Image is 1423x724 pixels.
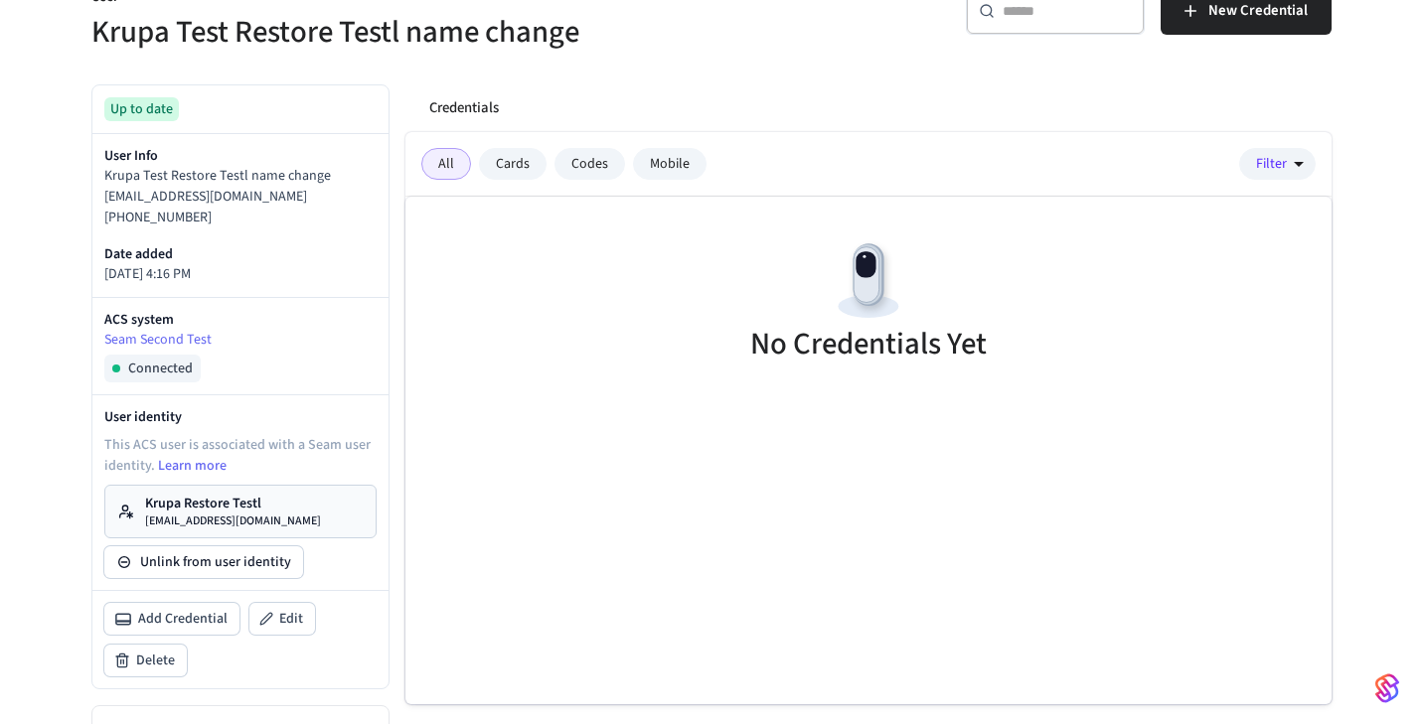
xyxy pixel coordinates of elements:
[1375,672,1399,704] img: SeamLogoGradient.69752ec5.svg
[104,208,377,228] p: [PHONE_NUMBER]
[138,609,228,629] span: Add Credential
[104,187,377,208] p: [EMAIL_ADDRESS][DOMAIN_NAME]
[91,12,700,53] h5: Krupa Test Restore Testl name change
[145,494,321,513] p: Krupa Restore Testl
[249,603,315,635] button: Edit
[279,609,303,629] span: Edit
[145,513,321,529] p: [EMAIL_ADDRESS][DOMAIN_NAME]
[104,407,377,427] p: User identity
[413,84,515,132] button: Credentials
[421,148,471,180] div: All
[104,97,179,121] div: Up to date
[104,244,377,264] p: Date added
[104,603,239,635] button: Add Credential
[750,324,987,364] h5: No Credentials Yet
[158,456,227,476] a: Learn more
[136,651,175,670] span: Delete
[104,310,377,330] p: ACS system
[479,148,547,180] div: Cards
[104,264,377,285] p: [DATE] 4:16 PM
[104,546,303,578] button: Unlink from user identity
[1239,148,1316,180] button: Filter
[104,645,187,676] button: Delete
[633,148,707,180] div: Mobile
[128,359,193,378] span: Connected
[554,148,625,180] div: Codes
[104,166,377,187] p: Krupa Test Restore Testl name change
[104,330,377,351] a: Seam Second Test
[104,435,377,477] p: This ACS user is associated with a Seam user identity.
[104,146,377,166] p: User Info
[824,236,913,326] img: Devices Empty State
[104,485,377,538] a: Krupa Restore Testl[EMAIL_ADDRESS][DOMAIN_NAME]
